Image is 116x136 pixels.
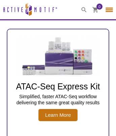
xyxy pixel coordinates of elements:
p: Simplified, faster ATAC-Seq workflow delivering the same great quality results [11,93,105,106]
a: 0 [92,7,98,14]
span: 0 [98,3,100,9]
h2: ATAC-Seq Express Kit [11,81,105,91]
a: ATAC-Seq Express Kit ATAC-Seq Express Kit Simplified, faster ATAC-Seq workflow delivering the sam... [7,36,109,121]
span: Learn More [38,109,78,121]
img: ATAC-Seq Express Kit [14,36,102,77]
